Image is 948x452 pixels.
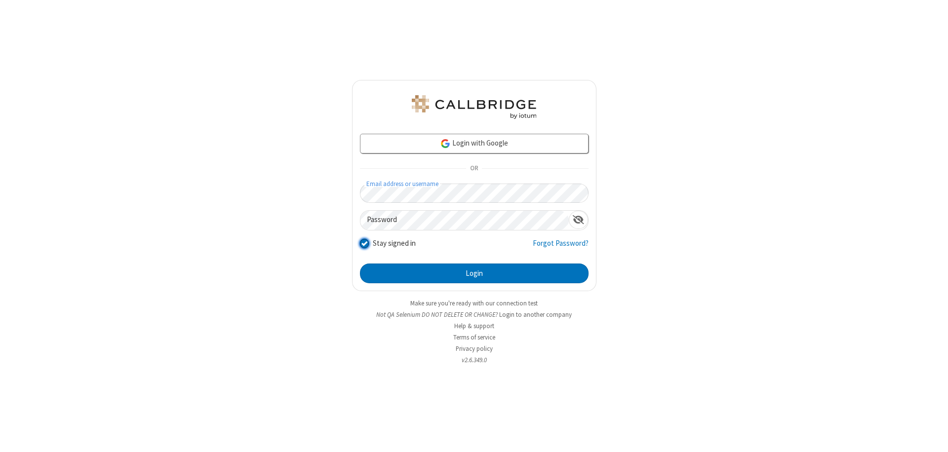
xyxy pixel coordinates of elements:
li: v2.6.349.0 [352,355,596,365]
a: Privacy policy [456,344,493,353]
a: Help & support [454,322,494,330]
a: Login with Google [360,134,589,153]
a: Terms of service [453,333,495,341]
span: OR [466,162,482,176]
input: Email address or username [360,184,589,203]
img: google-icon.png [440,138,451,149]
button: Login to another company [499,310,572,319]
input: Password [360,211,569,230]
div: Show password [569,211,588,229]
img: QA Selenium DO NOT DELETE OR CHANGE [410,95,538,119]
a: Make sure you're ready with our connection test [410,299,538,307]
a: Forgot Password? [533,238,589,257]
li: Not QA Selenium DO NOT DELETE OR CHANGE? [352,310,596,319]
label: Stay signed in [373,238,416,249]
button: Login [360,264,589,283]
